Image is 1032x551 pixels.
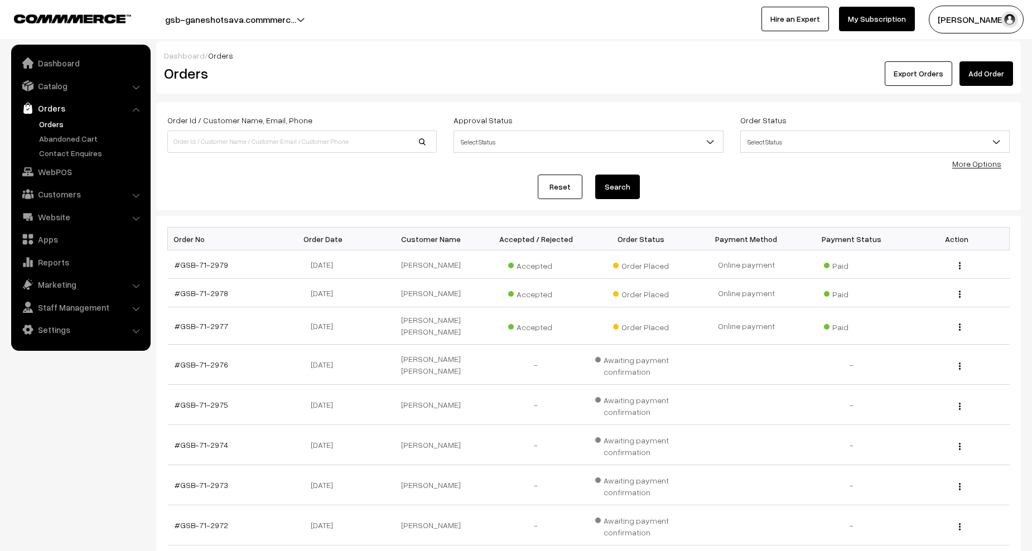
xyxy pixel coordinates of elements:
img: Menu [959,443,961,450]
td: [DATE] [273,465,378,505]
span: Order Placed [613,318,669,333]
button: Search [595,175,640,199]
img: Menu [959,323,961,331]
a: Reset [538,175,582,199]
td: [DATE] [273,425,378,465]
span: Select Status [740,130,1010,153]
a: COMMMERCE [14,11,112,25]
td: Online payment [694,307,799,345]
td: [PERSON_NAME] [PERSON_NAME] [378,307,484,345]
img: Menu [959,362,961,370]
td: - [799,465,904,505]
a: Settings [14,320,147,340]
th: Payment Status [799,228,904,250]
td: - [483,465,589,505]
a: Apps [14,229,147,249]
span: Awaiting payment confirmation [595,432,687,458]
span: Select Status [454,130,723,153]
td: - [799,505,904,545]
a: Staff Management [14,297,147,317]
td: [DATE] [273,279,378,307]
img: user [1001,11,1018,28]
td: [PERSON_NAME] [378,425,484,465]
a: Catalog [14,76,147,96]
td: [PERSON_NAME] [378,505,484,545]
span: Paid [824,257,880,272]
td: - [483,345,589,385]
button: gsb-ganeshotsava.commmerc… [126,6,335,33]
span: Paid [824,318,880,333]
a: Reports [14,252,147,272]
td: [DATE] [273,505,378,545]
td: Online payment [694,279,799,307]
th: Action [904,228,1010,250]
label: Approval Status [454,114,513,126]
span: Order Placed [613,286,669,300]
th: Customer Name [378,228,484,250]
a: Contact Enquires [36,147,147,159]
button: [PERSON_NAME] [929,6,1024,33]
a: Hire an Expert [761,7,829,31]
td: [DATE] [273,385,378,425]
span: Select Status [741,132,1009,152]
a: #GSB-71-2978 [175,288,228,298]
th: Accepted / Rejected [483,228,589,250]
td: [DATE] [273,345,378,385]
img: Menu [959,523,961,530]
span: Orders [208,51,233,60]
a: #GSB-71-2972 [175,520,228,530]
a: Website [14,207,147,227]
img: COMMMERCE [14,14,131,23]
td: [DATE] [273,250,378,279]
label: Order Status [740,114,787,126]
td: - [483,425,589,465]
span: Order Placed [613,257,669,272]
img: Menu [959,483,961,490]
td: [PERSON_NAME] [378,250,484,279]
div: / [164,50,1013,61]
a: #GSB-71-2974 [175,440,228,449]
th: Order No [168,228,273,250]
a: Abandoned Cart [36,133,147,144]
span: Awaiting payment confirmation [595,351,687,378]
td: [PERSON_NAME] [378,385,484,425]
td: Online payment [694,250,799,279]
td: - [799,345,904,385]
span: Accepted [508,318,564,333]
span: Accepted [508,257,564,272]
span: Select Status [454,132,722,152]
a: WebPOS [14,162,147,182]
a: Marketing [14,274,147,294]
input: Order Id / Customer Name / Customer Email / Customer Phone [167,130,437,153]
h2: Orders [164,65,436,82]
td: [PERSON_NAME] [PERSON_NAME] [378,345,484,385]
img: Menu [959,291,961,298]
th: Order Date [273,228,378,250]
a: Add Order [959,61,1013,86]
label: Order Id / Customer Name, Email, Phone [167,114,312,126]
img: Menu [959,403,961,410]
td: - [799,425,904,465]
td: - [483,505,589,545]
a: Orders [36,118,147,130]
a: #GSB-71-2973 [175,480,228,490]
a: Orders [14,98,147,118]
span: Paid [824,286,880,300]
a: My Subscription [839,7,915,31]
th: Order Status [589,228,694,250]
a: #GSB-71-2979 [175,260,228,269]
td: [PERSON_NAME] [378,465,484,505]
a: Customers [14,184,147,204]
span: Accepted [508,286,564,300]
a: #GSB-71-2976 [175,360,228,369]
a: Dashboard [164,51,205,60]
span: Awaiting payment confirmation [595,391,687,418]
span: Awaiting payment confirmation [595,472,687,498]
a: Dashboard [14,53,147,73]
a: #GSB-71-2977 [175,321,228,331]
a: More Options [952,159,1001,168]
button: Export Orders [885,61,952,86]
th: Payment Method [694,228,799,250]
td: - [483,385,589,425]
span: Awaiting payment confirmation [595,512,687,538]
